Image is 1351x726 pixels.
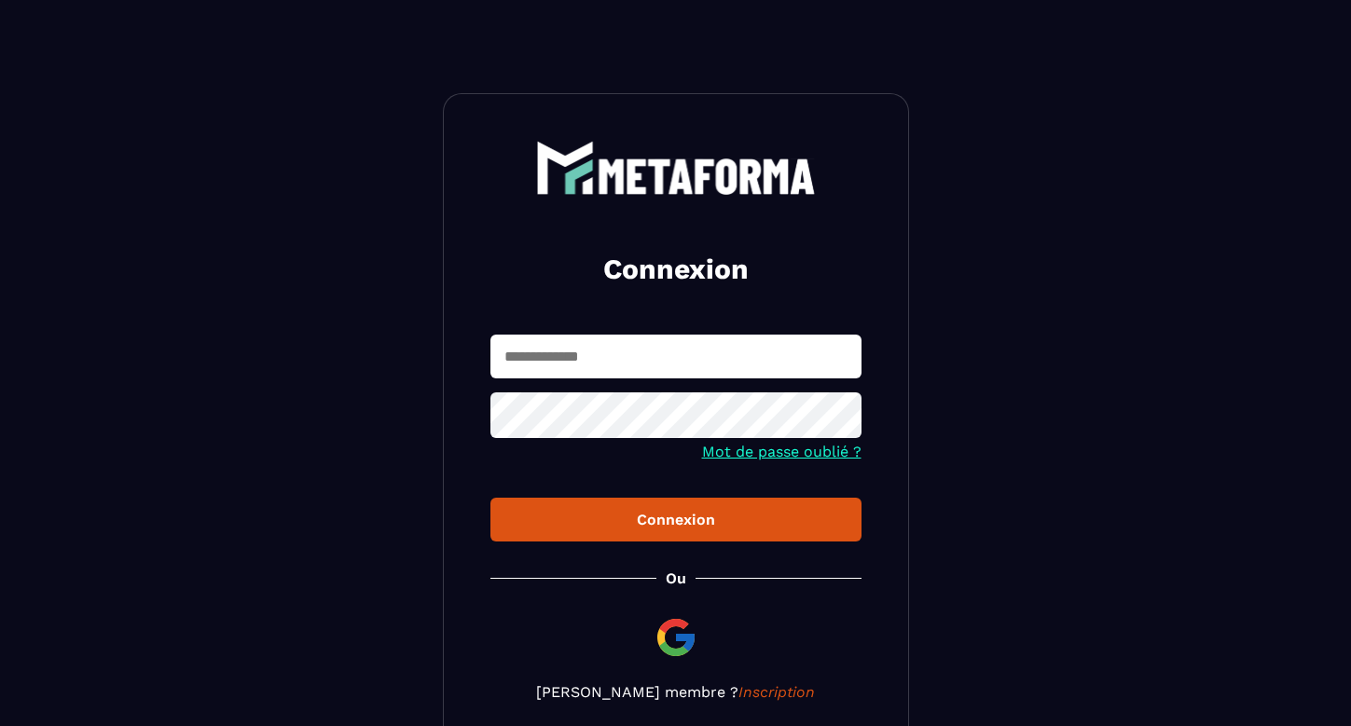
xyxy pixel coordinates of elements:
button: Connexion [490,498,862,541]
a: Mot de passe oublié ? [702,443,862,460]
a: Inscription [738,683,815,701]
h2: Connexion [513,251,839,288]
div: Connexion [505,511,847,528]
img: logo [536,141,816,195]
a: logo [490,141,862,195]
p: [PERSON_NAME] membre ? [490,683,862,701]
p: Ou [666,569,686,587]
img: google [654,615,698,660]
